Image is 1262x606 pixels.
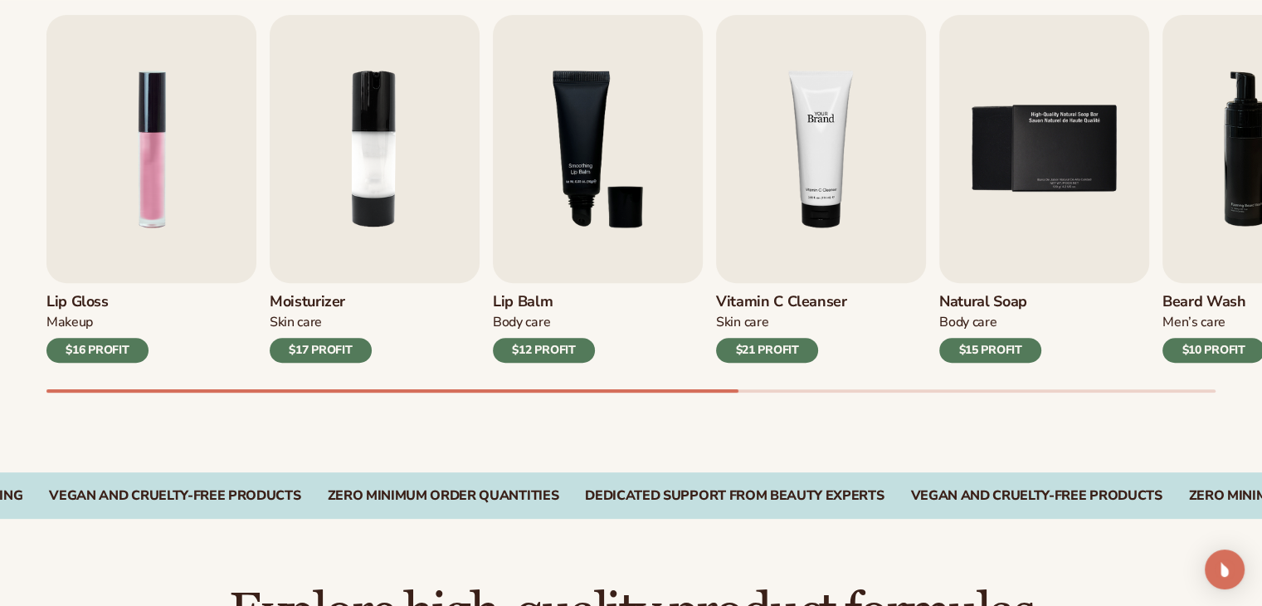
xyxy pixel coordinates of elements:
img: Shopify Image 5 [716,15,926,283]
a: 4 / 9 [716,15,926,363]
div: $21 PROFIT [716,338,818,363]
div: $15 PROFIT [939,338,1041,363]
h3: Lip Gloss [46,293,149,311]
div: DEDICATED SUPPORT FROM BEAUTY EXPERTS [585,488,884,504]
a: 1 / 9 [46,15,256,363]
div: Makeup [46,314,149,331]
h3: Lip Balm [493,293,595,311]
div: Body Care [493,314,595,331]
a: 5 / 9 [939,15,1149,363]
div: Vegan and Cruelty-Free Products [910,488,1162,504]
div: ZERO MINIMUM ORDER QUANTITIES [327,488,558,504]
h3: Natural Soap [939,293,1041,311]
div: Open Intercom Messenger [1205,550,1245,589]
div: $16 PROFIT [46,338,149,363]
a: 3 / 9 [493,15,703,363]
div: $17 PROFIT [270,338,372,363]
div: $12 PROFIT [493,338,595,363]
div: Body Care [939,314,1041,331]
h3: Moisturizer [270,293,372,311]
div: VEGAN AND CRUELTY-FREE PRODUCTS [49,488,300,504]
div: Skin Care [270,314,372,331]
a: 2 / 9 [270,15,480,363]
div: Skin Care [716,314,847,331]
h3: Vitamin C Cleanser [716,293,847,311]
